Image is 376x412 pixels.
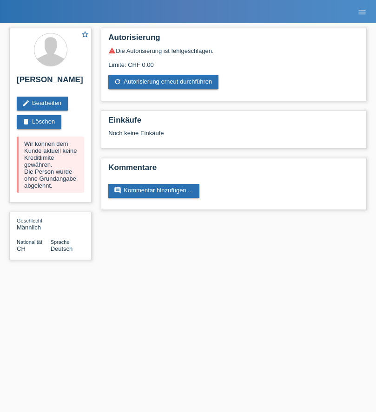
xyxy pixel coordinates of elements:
[108,163,359,177] h2: Kommentare
[17,239,42,245] span: Nationalität
[108,75,218,89] a: refreshAutorisierung erneut durchführen
[108,47,359,54] div: Die Autorisierung ist fehlgeschlagen.
[17,115,61,129] a: deleteLöschen
[81,30,89,39] i: star_border
[114,187,121,194] i: comment
[108,54,359,68] div: Limite: CHF 0.00
[108,130,359,144] div: Noch keine Einkäufe
[17,97,68,111] a: editBearbeiten
[108,33,359,47] h2: Autorisierung
[357,7,367,17] i: menu
[108,116,359,130] h2: Einkäufe
[17,245,26,252] span: Schweiz
[17,75,84,89] h2: [PERSON_NAME]
[114,78,121,85] i: refresh
[17,137,84,193] div: Wir können dem Kunde aktuell keine Kreditlimite gewähren. Die Person wurde ohne Grundangabe abgel...
[51,239,70,245] span: Sprache
[51,245,73,252] span: Deutsch
[353,9,371,14] a: menu
[17,218,42,223] span: Geschlecht
[81,30,89,40] a: star_border
[22,99,30,107] i: edit
[17,217,51,231] div: Männlich
[108,47,116,54] i: warning
[22,118,30,125] i: delete
[108,184,199,198] a: commentKommentar hinzufügen ...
